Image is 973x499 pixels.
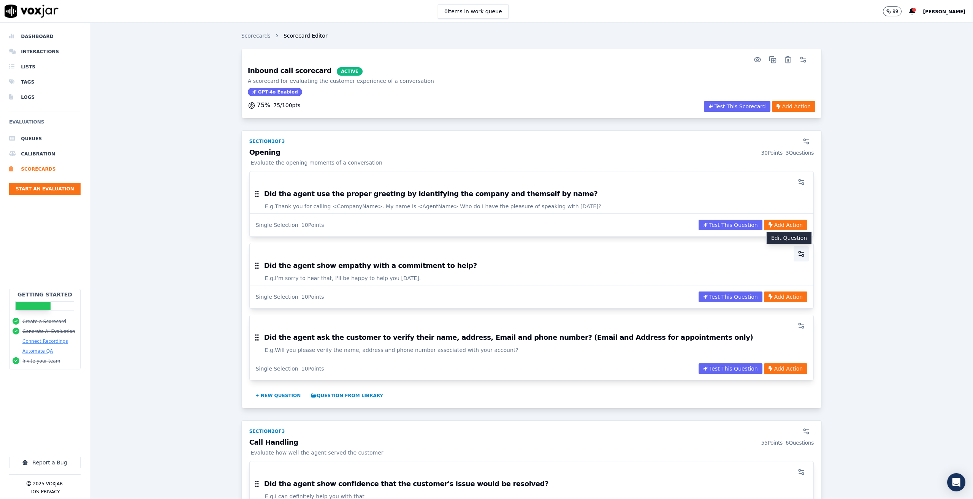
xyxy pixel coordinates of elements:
[33,481,63,487] p: 2025 Voxjar
[883,6,909,16] button: 99
[248,67,434,76] h3: Inbound call scorecard
[786,439,814,447] div: 6 Questions
[704,101,770,112] button: Test This Scorecard
[301,365,324,372] div: 10 Points
[699,363,762,374] button: Test This Question
[22,358,60,364] button: Invite your team
[252,390,304,402] button: + New question
[764,363,807,374] button: Add Action
[9,183,81,195] button: Start an Evaluation
[41,489,60,495] button: Privacy
[9,457,81,468] button: Report a Bug
[764,291,807,302] button: Add Action
[265,274,421,282] span: E.g. I’m sorry to hear that, I'll be happy to help you [DATE].
[761,149,783,157] div: 30 Points
[264,190,597,197] h3: Did the agent use the proper greeting by identifying the company and themself by name?
[308,390,386,402] button: Question from Library
[30,489,39,495] button: TOS
[265,203,601,210] span: E.g. Thank you for calling <CompanyName>. My name is <AgentName> Who do I have the pleasure of sp...
[264,480,548,487] h3: Did the agent show confidence that the customer's issue would be resolved?
[249,428,285,434] div: Section 2 of 3
[764,220,807,230] button: Add Action
[786,149,814,157] div: 3 Questions
[947,473,965,491] div: Open Intercom Messenger
[249,439,814,447] h3: Call Handling
[248,88,302,96] span: GPT-4o Enabled
[9,59,81,74] a: Lists
[699,220,762,230] button: Test This Question
[249,159,814,166] p: Evaluate the opening moments of a conversation
[248,101,301,110] button: 75%75/100pts
[9,74,81,90] a: Tags
[249,149,814,157] h3: Opening
[301,293,324,301] div: 10 Points
[22,338,68,344] button: Connect Recordings
[5,5,59,18] img: voxjar logo
[22,348,53,354] button: Automate QA
[264,334,753,341] h3: Did the agent ask the customer to verify their name, address, Email and phone number? (Email and ...
[248,101,301,110] div: 75 %
[256,293,298,301] div: Single Selection
[923,9,965,14] span: [PERSON_NAME]
[337,67,363,76] span: ACTIVE
[241,32,271,40] a: Scorecards
[264,262,477,269] h3: Did the agent show empathy with a commitment to help?
[883,6,902,16] button: 99
[273,101,300,109] p: 75 / 100 pts
[249,449,814,456] p: Evaluate how well the agent served the customer
[248,77,434,85] p: A scorecard for evaluating the customer experience of a conversation
[249,138,285,144] div: Section 1 of 3
[9,90,81,105] a: Logs
[772,101,815,112] button: Add Action
[241,32,328,40] nav: breadcrumb
[9,131,81,146] a: Queues
[22,318,66,325] button: Create a Scorecard
[892,8,898,14] p: 99
[284,32,328,40] span: Scorecard Editor
[9,117,81,131] h6: Evaluations
[438,4,509,19] button: 0items in work queue
[256,221,298,229] div: Single Selection
[923,7,973,16] button: [PERSON_NAME]
[9,29,81,44] a: Dashboard
[9,162,81,177] a: Scorecards
[9,44,81,59] a: Interactions
[771,234,807,242] p: Edit Question
[265,346,518,354] span: E.g. Will you please verify the name, address and phone number associated with your account?
[301,221,324,229] div: 10 Points
[9,146,81,162] a: Calibration
[17,291,72,298] h2: Getting Started
[761,439,783,447] div: 55 Points
[256,365,298,372] div: Single Selection
[699,291,762,302] button: Test This Question
[22,328,75,334] button: Generate AI Evaluation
